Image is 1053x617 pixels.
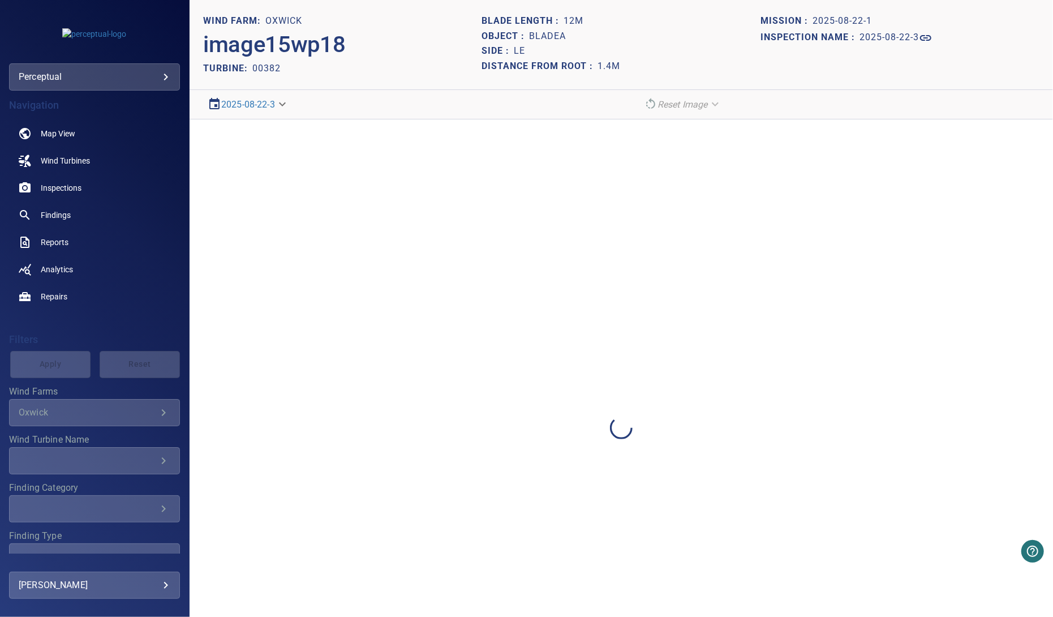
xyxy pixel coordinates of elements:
[19,576,170,594] div: [PERSON_NAME]
[9,202,180,229] a: findings noActive
[41,291,67,302] span: Repairs
[482,31,530,42] h1: Object :
[859,32,919,43] h1: 2025-08-22-3
[41,155,90,166] span: Wind Turbines
[9,447,180,474] div: Wind Turbine Name
[62,28,126,40] img: perceptual-logo
[9,229,180,256] a: reports noActive
[657,99,708,110] em: Reset Image
[265,16,302,27] h1: Oxwick
[9,483,180,492] label: Finding Category
[9,63,180,91] div: perceptual
[859,31,932,45] a: 2025-08-22-3
[760,32,859,43] h1: Inspection name :
[41,237,68,248] span: Reports
[203,63,252,74] h2: TURBINE:
[9,174,180,202] a: inspections noActive
[41,209,71,221] span: Findings
[482,16,564,27] h1: Blade length :
[760,16,813,27] h1: Mission :
[41,264,73,275] span: Analytics
[9,120,180,147] a: map noActive
[639,95,726,114] div: Reset Image
[203,31,345,58] h2: image15wp18
[9,100,180,111] h4: Navigation
[41,182,81,194] span: Inspections
[813,16,872,27] h1: 2025-08-22-1
[252,63,281,74] h2: 00382
[482,46,514,57] h1: Side :
[9,283,180,310] a: repairs noActive
[203,95,293,114] div: 2025-08-22-3
[564,16,584,27] h1: 12m
[482,61,598,72] h1: Distance from root :
[203,16,265,27] h1: WIND FARM:
[9,399,180,426] div: Wind Farms
[9,147,180,174] a: windturbines noActive
[530,31,566,42] h1: bladeA
[9,532,180,541] label: Finding Type
[19,407,157,418] div: Oxwick
[19,68,170,86] div: perceptual
[221,99,275,110] a: 2025-08-22-3
[514,46,526,57] h1: LE
[9,387,180,396] label: Wind Farms
[9,543,180,571] div: Finding Type
[9,495,180,522] div: Finding Category
[9,334,180,345] h4: Filters
[9,435,180,444] label: Wind Turbine Name
[41,128,75,139] span: Map View
[598,61,621,72] h1: 1.4m
[9,256,180,283] a: analytics noActive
